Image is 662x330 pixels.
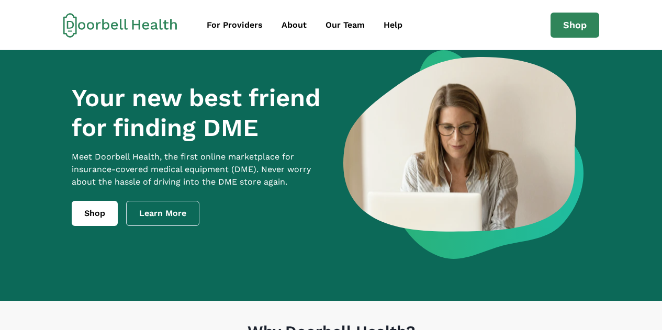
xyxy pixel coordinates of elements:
[343,50,584,259] img: a woman looking at a computer
[375,15,411,36] a: Help
[326,19,365,31] div: Our Team
[72,83,326,142] h1: Your new best friend for finding DME
[282,19,307,31] div: About
[198,15,271,36] a: For Providers
[72,201,118,226] a: Shop
[273,15,315,36] a: About
[126,201,199,226] a: Learn More
[207,19,263,31] div: For Providers
[317,15,373,36] a: Our Team
[384,19,402,31] div: Help
[551,13,599,38] a: Shop
[72,151,326,188] p: Meet Doorbell Health, the first online marketplace for insurance-covered medical equipment (DME)....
